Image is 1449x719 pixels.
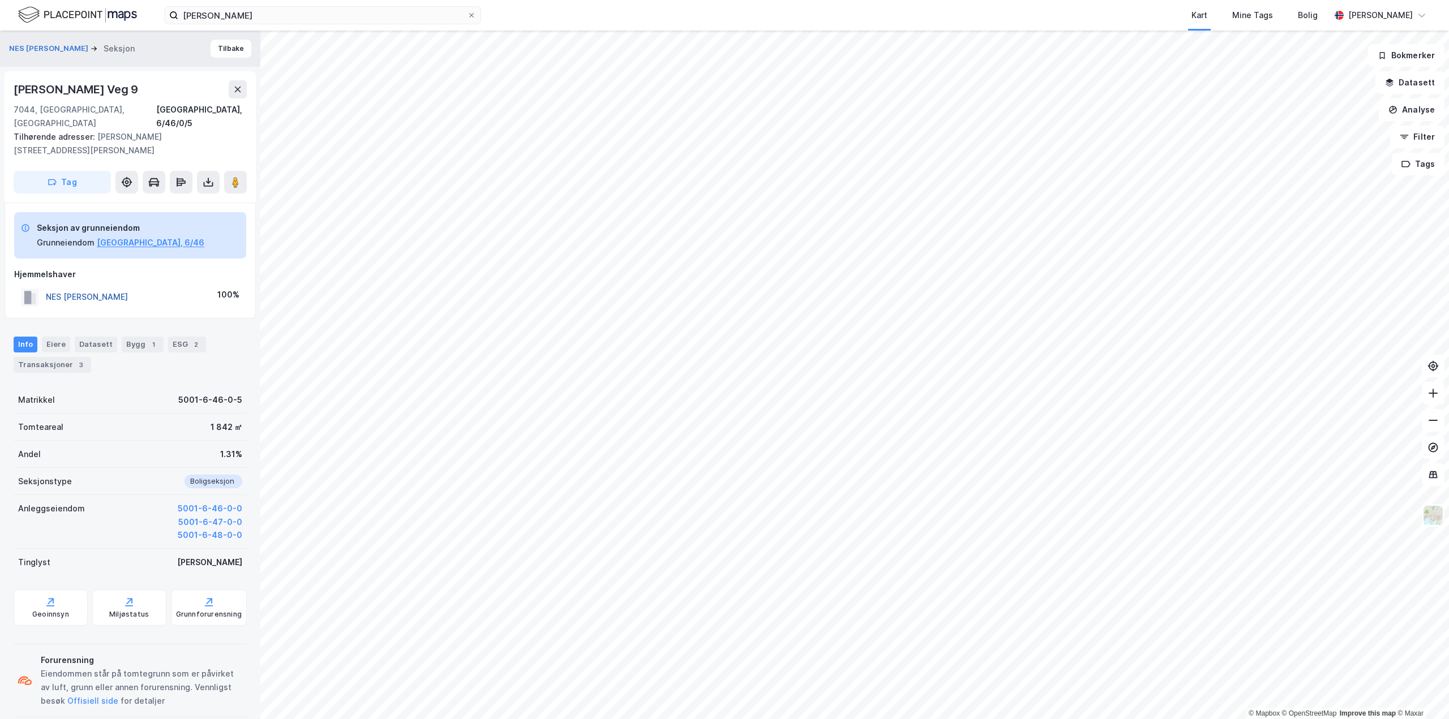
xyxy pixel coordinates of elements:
[217,288,239,302] div: 100%
[1375,71,1444,94] button: Datasett
[168,337,206,352] div: ESG
[18,502,85,515] div: Anleggseiendom
[14,357,91,373] div: Transaksjoner
[1282,709,1337,717] a: OpenStreetMap
[211,40,251,58] button: Tilbake
[1368,44,1444,67] button: Bokmerker
[1232,8,1273,22] div: Mine Tags
[9,43,91,54] button: NES [PERSON_NAME]
[14,171,111,193] button: Tag
[1348,8,1413,22] div: [PERSON_NAME]
[37,236,95,249] div: Grunneiendom
[1298,8,1318,22] div: Bolig
[41,653,242,667] div: Forurensning
[75,337,117,352] div: Datasett
[1392,665,1449,719] div: Kontrollprogram for chat
[109,610,149,619] div: Miljøstatus
[18,393,55,407] div: Matrikkel
[18,5,137,25] img: logo.f888ab2527a4732fd821a326f86c7f29.svg
[1191,8,1207,22] div: Kart
[14,337,37,352] div: Info
[14,268,246,281] div: Hjemmelshaver
[32,610,69,619] div: Geoinnsyn
[1422,505,1444,526] img: Z
[18,447,41,461] div: Andel
[1392,153,1444,175] button: Tags
[178,528,242,542] button: 5001-6-48-0-0
[37,221,204,235] div: Seksjon av grunneiendom
[148,339,159,350] div: 1
[1379,98,1444,121] button: Analyse
[14,103,156,130] div: 7044, [GEOGRAPHIC_DATA], [GEOGRAPHIC_DATA]
[1340,709,1396,717] a: Improve this map
[14,80,140,98] div: [PERSON_NAME] Veg 9
[1249,709,1280,717] a: Mapbox
[190,339,202,350] div: 2
[18,475,72,488] div: Seksjonstype
[41,667,242,708] div: Eiendommen står på tomtegrunn som er påvirket av luft, grunn eller annen forurensning. Vennligst ...
[178,393,242,407] div: 5001-6-46-0-5
[211,420,242,434] div: 1 842 ㎡
[178,7,467,24] input: Søk på adresse, matrikkel, gårdeiere, leietakere eller personer
[104,42,135,55] div: Seksjon
[122,337,164,352] div: Bygg
[18,420,63,434] div: Tomteareal
[1392,665,1449,719] iframe: Chat Widget
[75,359,87,371] div: 3
[14,130,238,157] div: [PERSON_NAME][STREET_ADDRESS][PERSON_NAME]
[1390,126,1444,148] button: Filter
[178,515,242,529] button: 5001-6-47-0-0
[178,502,242,515] button: 5001-6-46-0-0
[177,556,242,569] div: [PERSON_NAME]
[42,337,70,352] div: Eiere
[18,556,50,569] div: Tinglyst
[14,132,97,141] span: Tilhørende adresser:
[220,447,242,461] div: 1.31%
[176,610,242,619] div: Grunnforurensning
[97,236,204,249] button: [GEOGRAPHIC_DATA], 6/46
[156,103,247,130] div: [GEOGRAPHIC_DATA], 6/46/0/5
